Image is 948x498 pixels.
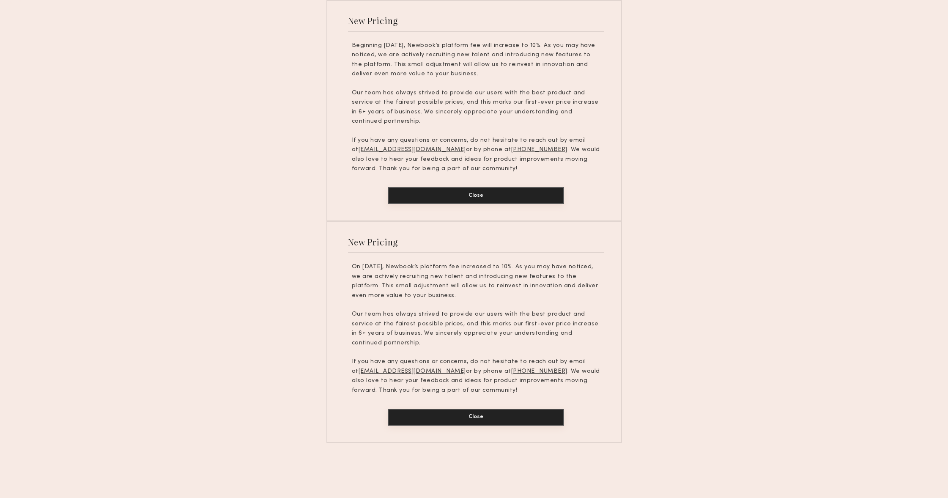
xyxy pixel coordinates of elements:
u: [EMAIL_ADDRESS][DOMAIN_NAME] [359,147,466,152]
p: If you have any questions or concerns, do not hesitate to reach out by email at or by phone at . ... [352,136,600,174]
u: [EMAIL_ADDRESS][DOMAIN_NAME] [359,369,466,374]
div: New Pricing [348,236,398,248]
p: On [DATE], Newbook’s platform fee increased to 10%. As you may have noticed, we are actively recr... [352,262,600,300]
button: Close [388,409,564,426]
p: Our team has always strived to provide our users with the best product and service at the fairest... [352,310,600,348]
p: Our team has always strived to provide our users with the best product and service at the fairest... [352,88,600,127]
p: If you have any questions or concerns, do not hesitate to reach out by email at or by phone at . ... [352,357,600,395]
u: [PHONE_NUMBER] [511,369,567,374]
div: New Pricing [348,15,398,26]
p: Beginning [DATE], Newbook’s platform fee will increase to 10%. As you may have noticed, we are ac... [352,41,600,79]
button: Close [388,187,564,204]
u: [PHONE_NUMBER] [511,147,567,152]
